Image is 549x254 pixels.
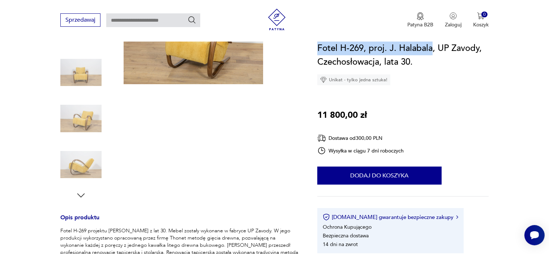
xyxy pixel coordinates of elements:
[317,108,367,122] p: 11 800,00 zł
[60,52,102,93] img: Zdjęcie produktu Fotel H-269, proj. J. Halabala, UP Zavody, Czechosłowacja, lata 30.
[477,12,484,20] img: Ikona koszyka
[60,144,102,185] img: Zdjęcie produktu Fotel H-269, proj. J. Halabala, UP Zavody, Czechosłowacja, lata 30.
[445,21,462,28] p: Zaloguj
[323,241,358,248] li: 14 dni na zwrot
[407,12,433,28] a: Ikona medaluPatyna B2B
[473,12,489,28] button: 0Koszyk
[450,12,457,20] img: Ikonka użytkownika
[323,214,458,221] button: [DOMAIN_NAME] gwarantuje bezpieczne zakupy
[524,225,545,245] iframe: Smartsupp widget button
[317,134,404,143] div: Dostawa od 300,00 PLN
[317,134,326,143] img: Ikona dostawy
[323,214,330,221] img: Ikona certyfikatu
[266,9,288,30] img: Patyna - sklep z meblami i dekoracjami vintage
[317,167,442,185] button: Dodaj do koszyka
[60,98,102,139] img: Zdjęcie produktu Fotel H-269, proj. J. Halabala, UP Zavody, Czechosłowacja, lata 30.
[445,12,462,28] button: Zaloguj
[481,12,488,18] div: 0
[417,12,424,20] img: Ikona medalu
[317,42,489,69] h1: Fotel H-269, proj. J. Halabala, UP Zavody, Czechosłowacja, lata 30.
[323,224,372,231] li: Ochrona Kupującego
[456,215,458,219] img: Ikona strzałki w prawo
[188,16,196,24] button: Szukaj
[317,146,404,155] div: Wysyłka w ciągu 7 dni roboczych
[320,77,327,83] img: Ikona diamentu
[407,12,433,28] button: Patyna B2B
[60,18,100,23] a: Sprzedawaj
[323,232,369,239] li: Bezpieczna dostawa
[60,215,300,227] h3: Opis produktu
[317,74,390,85] div: Unikat - tylko jedna sztuka!
[60,13,100,27] button: Sprzedawaj
[407,21,433,28] p: Patyna B2B
[473,21,489,28] p: Koszyk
